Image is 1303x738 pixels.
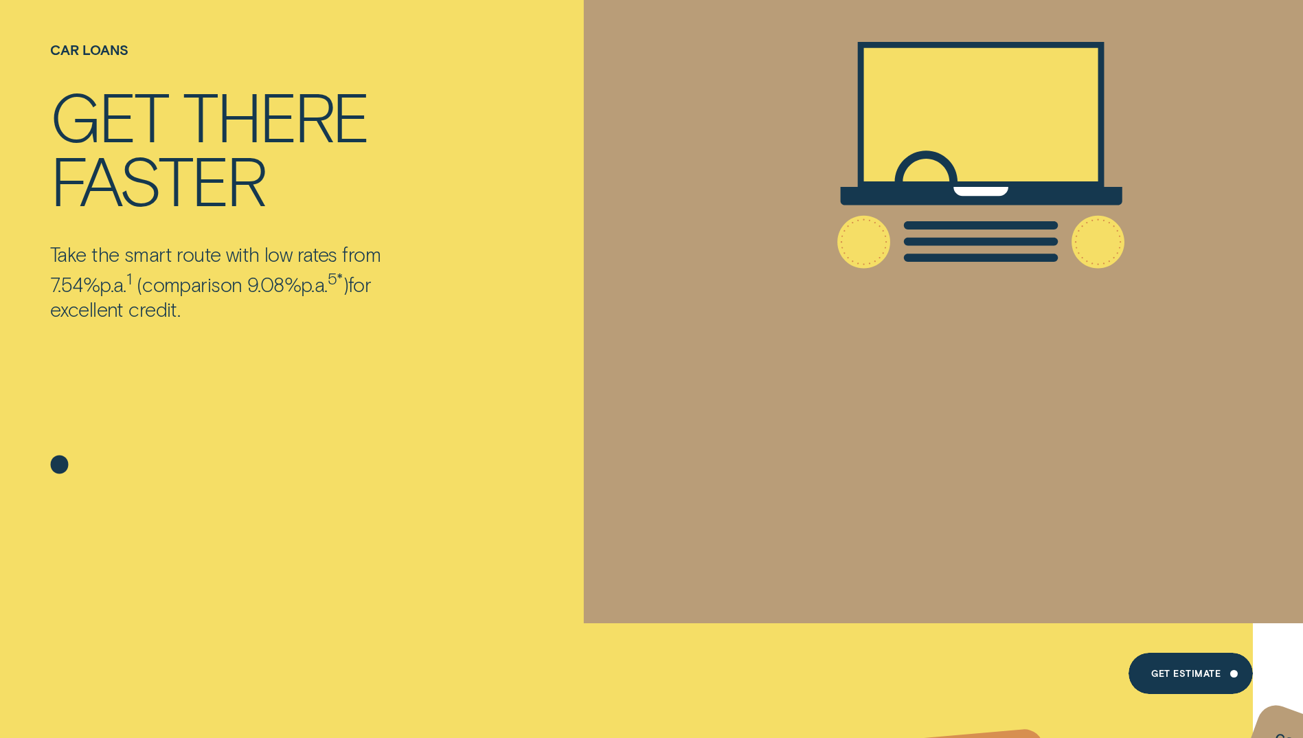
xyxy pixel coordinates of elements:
[50,242,445,322] p: Take the smart route with low rates from 7.54% comparison 9.08% for excellent credit.
[137,272,142,296] span: (
[100,272,126,296] span: Per Annum
[183,84,368,148] div: there
[50,148,264,212] div: faster
[50,84,445,211] h4: Get there faster
[1129,653,1253,694] a: Get Estimate
[100,272,126,296] span: p.a.
[50,42,445,84] h1: Car loans
[343,272,348,296] span: )
[50,84,168,148] div: Get
[126,268,131,288] sup: 1
[301,272,328,296] span: p.a.
[301,272,328,296] span: Per Annum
